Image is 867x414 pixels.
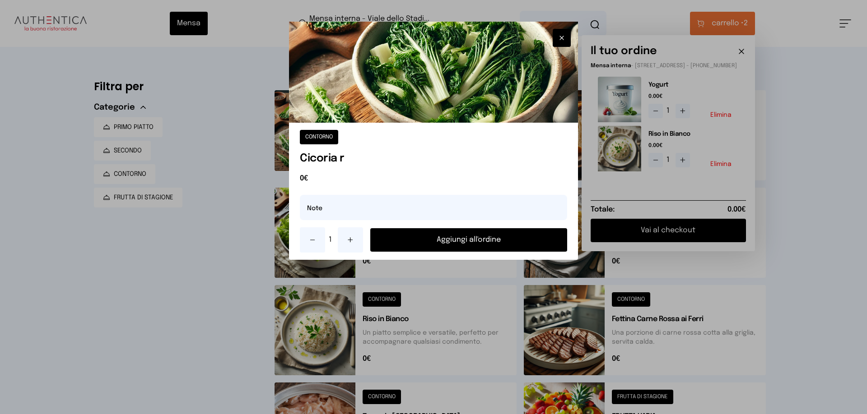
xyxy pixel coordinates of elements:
span: 0€ [300,173,567,184]
span: 1 [329,235,334,245]
button: CONTORNO [300,130,338,144]
img: Cicoria r [289,22,578,123]
button: Aggiungi all'ordine [370,228,567,252]
h1: Cicoria r [300,152,567,166]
